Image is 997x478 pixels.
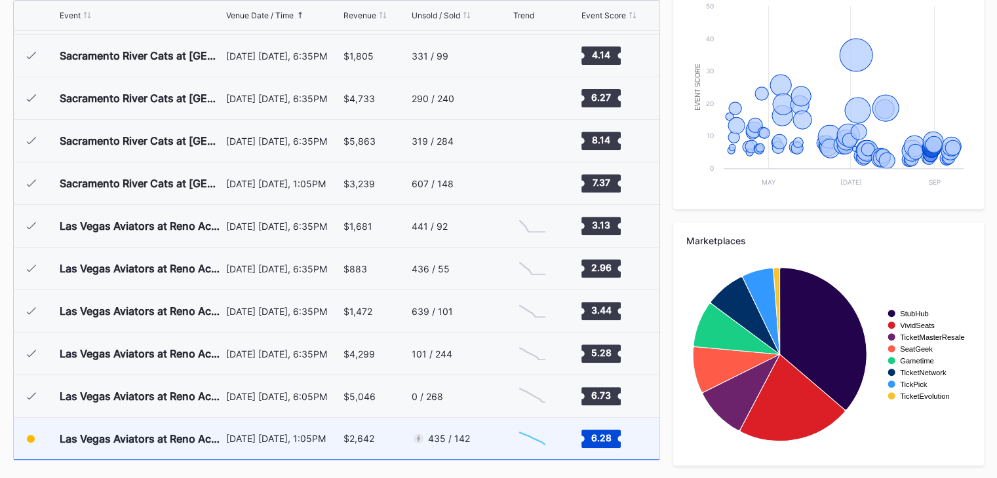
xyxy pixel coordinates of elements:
text: 3.44 [591,304,611,316]
div: $883 [343,263,367,274]
text: 7.37 [592,177,610,188]
text: 50 [706,2,714,10]
text: 30 [706,67,714,75]
div: [DATE] [DATE], 6:35PM [226,93,340,104]
text: 4.14 [592,49,610,60]
div: Las Vegas Aviators at Reno Aces [60,262,223,275]
text: Gametime [900,357,934,365]
text: 0 [710,164,714,172]
text: 20 [706,100,714,107]
div: $5,046 [343,391,376,402]
text: 8.14 [592,134,610,145]
div: [DATE] [DATE], 6:35PM [226,221,340,232]
text: 5.28 [591,347,611,358]
div: [DATE] [DATE], 1:05PM [226,178,340,189]
div: 0 / 268 [412,391,443,402]
div: Venue Date / Time [226,10,294,20]
div: [DATE] [DATE], 6:35PM [226,263,340,274]
div: 435 / 142 [428,433,470,444]
div: $4,299 [343,348,375,359]
svg: Chart title [513,295,552,327]
svg: Chart title [513,39,552,72]
text: TicketEvolution [900,392,949,400]
svg: Chart title [513,124,552,157]
text: SeatGeek [900,345,933,353]
div: 101 / 244 [412,348,452,359]
div: Sacramento River Cats at [GEOGRAPHIC_DATA] Aces [60,49,223,62]
text: StubHub [900,310,929,318]
text: 40 [706,35,714,43]
div: [DATE] [DATE], 1:05PM [226,433,340,444]
text: TicketNetwork [900,369,947,377]
text: Sep [929,178,941,186]
div: [DATE] [DATE], 6:35PM [226,50,340,62]
div: Sacramento River Cats at [GEOGRAPHIC_DATA] Aces [60,92,223,105]
div: $5,863 [343,136,376,147]
div: 319 / 284 [412,136,454,147]
text: 6.27 [591,92,611,103]
text: TickPick [900,380,928,388]
div: Las Vegas Aviators at Reno Aces [60,390,223,403]
div: Event [60,10,81,20]
div: Trend [513,10,534,20]
div: Revenue [343,10,376,20]
div: $4,733 [343,93,375,104]
div: Sacramento River Cats at [GEOGRAPHIC_DATA] Aces [60,177,223,190]
svg: Chart title [513,380,552,413]
div: $1,805 [343,50,374,62]
div: 607 / 148 [412,178,454,189]
div: $1,681 [343,221,372,232]
div: Sacramento River Cats at [GEOGRAPHIC_DATA] Aces [60,134,223,147]
div: $3,239 [343,178,375,189]
text: 3.13 [592,219,610,230]
div: Marketplaces [686,235,971,246]
div: $2,642 [343,433,374,444]
svg: Chart title [513,167,552,200]
svg: Chart title [513,82,552,115]
div: [DATE] [DATE], 6:35PM [226,136,340,147]
div: [DATE] [DATE], 6:35PM [226,306,340,317]
div: Las Vegas Aviators at Reno Aces [60,304,223,318]
text: 10 [707,132,714,139]
svg: Chart title [513,337,552,370]
text: 6.28 [591,432,611,443]
div: Unsold / Sold [412,10,460,20]
text: Event Score [694,64,701,111]
div: Las Vegas Aviators at Reno Aces [60,347,223,360]
div: $1,472 [343,306,372,317]
div: 290 / 240 [412,93,454,104]
text: May [762,178,777,186]
svg: Chart title [513,210,552,242]
svg: Chart title [513,422,552,455]
div: 436 / 55 [412,263,450,274]
text: VividSeats [900,322,935,329]
div: [DATE] [DATE], 6:35PM [226,348,340,359]
div: Event Score [581,10,626,20]
text: 6.73 [591,390,611,401]
svg: Chart title [686,256,970,452]
text: TicketMasterResale [900,333,964,341]
div: Las Vegas Aviators at Reno Aces [60,219,223,232]
div: 441 / 92 [412,221,448,232]
text: 2.96 [591,262,611,273]
div: [DATE] [DATE], 6:05PM [226,391,340,402]
div: Las Vegas Aviators at Reno Aces [60,432,223,445]
div: 639 / 101 [412,306,453,317]
svg: Chart title [513,252,552,285]
div: 331 / 99 [412,50,448,62]
text: [DATE] [840,178,862,186]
